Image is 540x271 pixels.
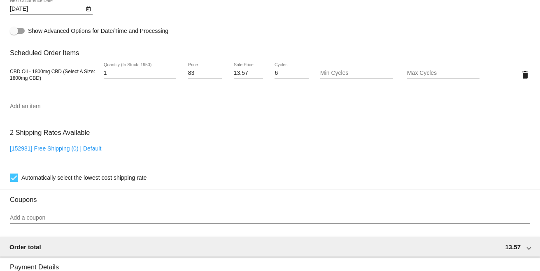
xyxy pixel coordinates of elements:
input: Price [188,70,222,76]
h3: Payment Details [10,257,530,271]
input: Max Cycles [407,70,479,76]
button: Open calendar [84,4,93,13]
input: Sale Price [234,70,263,76]
h3: 2 Shipping Rates Available [10,124,90,141]
input: Cycles [275,70,308,76]
input: Next Occurrence Date [10,6,84,12]
span: Automatically select the lowest cost shipping rate [21,173,147,183]
input: Min Cycles [320,70,393,76]
span: 13.57 [505,243,521,250]
h3: Scheduled Order Items [10,43,530,57]
input: Add an item [10,103,530,110]
span: Show Advanced Options for Date/Time and Processing [28,27,168,35]
input: Quantity (In Stock: 1950) [104,70,176,76]
span: CBD Oil - 1800mg CBD (Select A Size: 1800mg CBD) [10,69,95,81]
h3: Coupons [10,190,530,204]
mat-icon: delete [520,70,530,80]
span: Order total [9,243,41,250]
a: [152981] Free Shipping (0) | Default [10,145,101,152]
input: Add a coupon [10,215,530,221]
